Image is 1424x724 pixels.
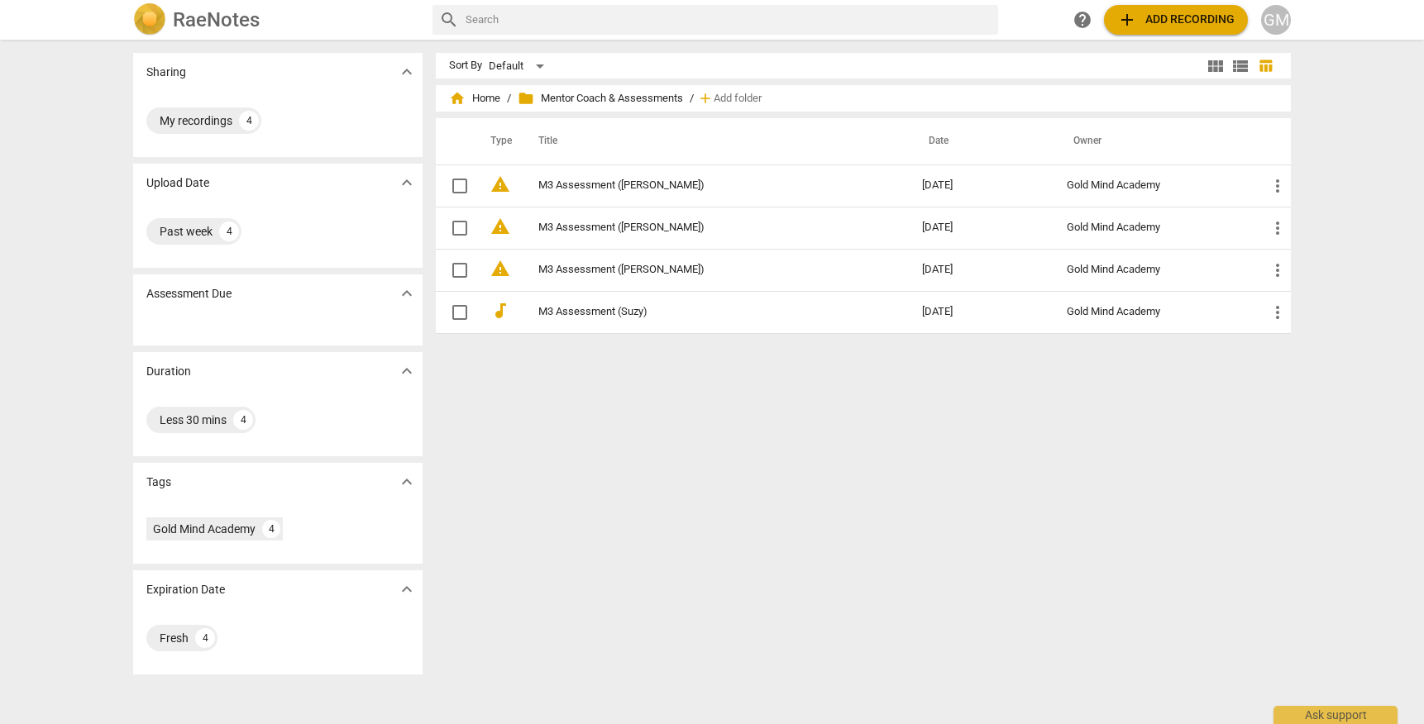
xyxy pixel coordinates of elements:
div: Gold Mind Academy [1067,221,1242,234]
span: add [1117,10,1137,30]
th: Type [477,118,518,164]
div: 4 [195,628,215,648]
span: expand_more [397,283,417,303]
div: My recordings [160,112,232,129]
span: / [507,93,511,105]
a: M3 Assessment (Suzy) [538,306,863,318]
span: expand_more [397,62,417,82]
button: Show more [394,170,419,195]
input: Search [466,7,992,33]
div: Gold Mind Academy [1067,179,1242,192]
span: view_list [1230,56,1250,76]
th: Date [909,118,1054,164]
button: Upload [1104,5,1248,35]
div: 4 [262,520,280,538]
button: Tile view [1203,54,1228,79]
p: Upload Date [146,174,209,192]
span: search [439,10,459,30]
span: view_module [1206,56,1226,76]
p: Assessment Due [146,285,232,302]
th: Owner [1054,118,1255,164]
a: M3 Assessment ([PERSON_NAME]) [538,264,863,276]
p: Duration [146,363,191,380]
span: expand_more [397,579,417,599]
button: GM [1261,5,1291,35]
button: Show more [394,281,419,306]
span: Home [449,90,500,107]
div: Gold Mind Academy [1067,306,1242,318]
div: 4 [239,111,259,131]
button: Show more [394,60,419,84]
button: Table view [1253,54,1278,79]
div: Past week [160,223,213,240]
a: LogoRaeNotes [133,3,419,36]
a: Help [1068,5,1097,35]
span: warning [490,259,510,279]
span: more_vert [1268,302,1288,322]
span: Add folder [714,93,762,105]
td: [DATE] [909,291,1054,333]
p: Sharing [146,64,186,81]
button: List view [1228,54,1253,79]
span: warning [490,174,510,194]
span: help [1073,10,1092,30]
div: Gold Mind Academy [153,521,256,537]
span: Add recording [1117,10,1235,30]
span: Mentor Coach & Assessments [518,90,683,107]
div: 4 [219,221,239,241]
span: expand_more [397,173,417,193]
button: Show more [394,577,419,602]
p: Expiration Date [146,581,225,598]
div: Sort By [449,60,482,72]
h2: RaeNotes [173,8,260,31]
div: Gold Mind Academy [1067,264,1242,276]
button: Show more [394,469,419,494]
button: Show more [394,359,419,383]
span: add [697,90,714,107]
span: more_vert [1268,260,1288,280]
span: more_vert [1268,176,1288,196]
span: warning [490,217,510,236]
a: M3 Assessment ([PERSON_NAME]) [538,221,863,234]
span: more_vert [1268,218,1288,238]
div: Default [489,53,550,79]
div: Fresh [160,630,189,646]
span: audiotrack [490,301,510,321]
span: home [449,90,466,107]
th: Title [518,118,909,164]
div: 4 [233,410,253,430]
a: M3 Assessment ([PERSON_NAME]) [538,179,863,192]
td: [DATE] [909,207,1054,249]
div: Ask support [1273,706,1398,724]
span: table_chart [1258,58,1273,74]
td: [DATE] [909,164,1054,207]
div: Less 30 mins [160,412,227,428]
span: / [690,93,694,105]
span: folder [518,90,534,107]
span: expand_more [397,472,417,492]
p: Tags [146,474,171,491]
span: expand_more [397,361,417,381]
img: Logo [133,3,166,36]
td: [DATE] [909,249,1054,291]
